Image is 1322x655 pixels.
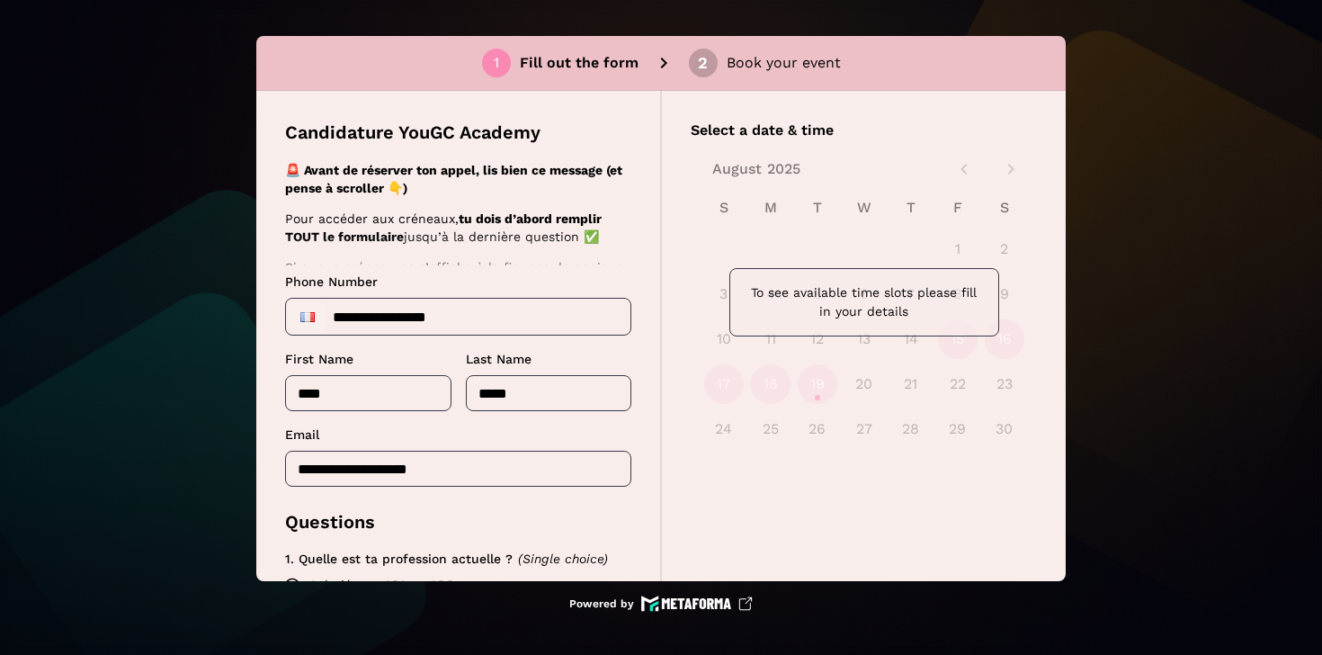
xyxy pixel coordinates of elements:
span: Email [285,427,319,442]
div: 2 [698,55,708,71]
p: Select a date & time [691,120,1037,141]
span: 1. Quelle est ta profession actuelle ? [285,552,513,566]
span: Last Name [466,352,531,366]
strong: 🚨 Avant de réserver ton appel, lis bien ce message (et pense à scroller 👇) [285,163,622,195]
span: Phone Number [285,274,378,289]
div: France: + 33 [290,302,326,331]
p: Book your event [727,52,841,74]
label: Salariée en CDI ou CDD [275,569,631,603]
p: Candidature YouGC Academy [285,120,540,145]
a: Powered by [569,596,753,612]
p: Si aucun créneau ne s’affiche à la fin, pas de panique : [285,258,626,294]
p: Questions [285,508,631,535]
p: To see available time slots please fill in your details [745,283,984,321]
span: First Name [285,352,353,366]
p: Fill out the form [520,52,639,74]
p: Powered by [569,597,634,611]
span: (Single choice) [518,552,608,566]
p: Pour accéder aux créneaux, jusqu’à la dernière question ✅ [285,210,626,246]
div: 1 [494,55,499,71]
